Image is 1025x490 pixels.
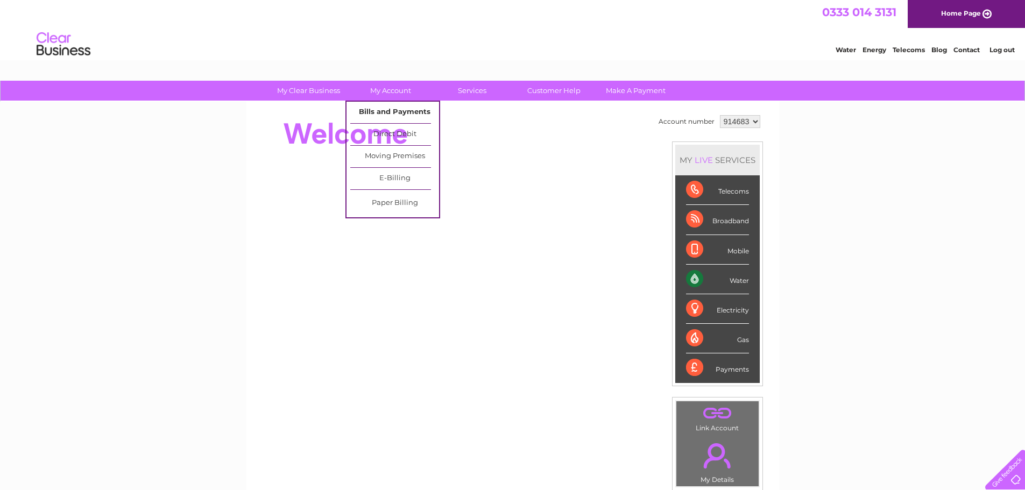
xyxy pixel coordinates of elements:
[679,404,756,423] a: .
[36,28,91,61] img: logo.png
[686,353,749,382] div: Payments
[686,205,749,235] div: Broadband
[686,235,749,265] div: Mobile
[676,434,759,487] td: My Details
[264,81,353,101] a: My Clear Business
[350,124,439,145] a: Direct Debit
[675,145,760,175] div: MY SERVICES
[510,81,598,101] a: Customer Help
[686,265,749,294] div: Water
[346,81,435,101] a: My Account
[686,324,749,353] div: Gas
[686,294,749,324] div: Electricity
[676,401,759,435] td: Link Account
[679,437,756,474] a: .
[350,102,439,123] a: Bills and Payments
[350,193,439,214] a: Paper Billing
[656,112,717,131] td: Account number
[428,81,517,101] a: Services
[591,81,680,101] a: Make A Payment
[692,155,715,165] div: LIVE
[259,6,767,52] div: Clear Business is a trading name of Verastar Limited (registered in [GEOGRAPHIC_DATA] No. 3667643...
[953,46,980,54] a: Contact
[989,46,1015,54] a: Log out
[350,168,439,189] a: E-Billing
[350,146,439,167] a: Moving Premises
[822,5,896,19] a: 0333 014 3131
[863,46,886,54] a: Energy
[931,46,947,54] a: Blog
[686,175,749,205] div: Telecoms
[893,46,925,54] a: Telecoms
[836,46,856,54] a: Water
